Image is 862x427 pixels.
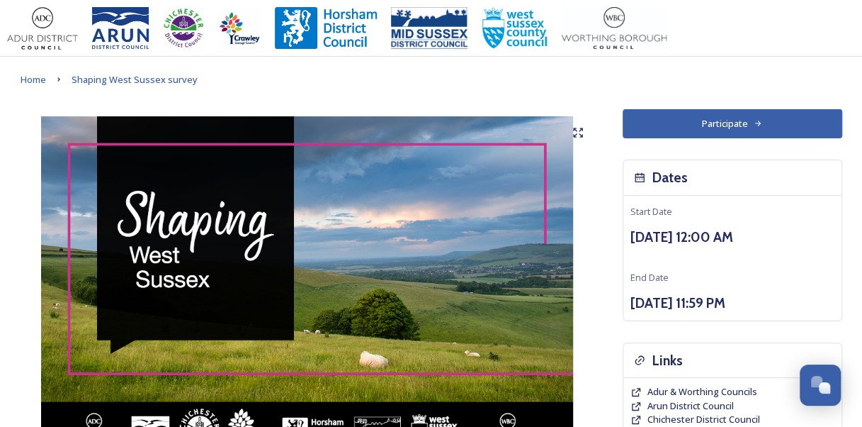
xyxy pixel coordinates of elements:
[647,399,734,413] a: Arun District Council
[623,109,842,138] button: Participate
[92,7,149,50] img: Arun%20District%20Council%20logo%20blue%20CMYK.jpg
[7,7,78,50] img: Adur%20logo%20%281%29.jpeg
[72,71,198,88] a: Shaping West Sussex survey
[482,7,548,50] img: WSCCPos-Spot-25mm.jpg
[800,365,841,406] button: Open Chat
[630,205,672,218] span: Start Date
[652,350,683,371] h3: Links
[562,7,667,50] img: Worthing_Adur%20%281%29.jpg
[218,7,261,50] img: Crawley%20BC%20logo.jpg
[275,7,377,50] img: Horsham%20DC%20Logo.jpg
[630,271,669,284] span: End Date
[72,73,198,86] span: Shaping West Sussex survey
[652,167,688,188] h3: Dates
[647,385,757,399] a: Adur & Worthing Councils
[391,7,467,50] img: 150ppimsdc%20logo%20blue.png
[647,413,760,426] span: Chichester District Council
[630,293,834,314] h3: [DATE] 11:59 PM
[21,73,46,86] span: Home
[647,413,760,426] a: Chichester District Council
[21,71,46,88] a: Home
[630,227,834,248] h3: [DATE] 12:00 AM
[163,7,204,50] img: CDC%20Logo%20-%20you%20may%20have%20a%20better%20version.jpg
